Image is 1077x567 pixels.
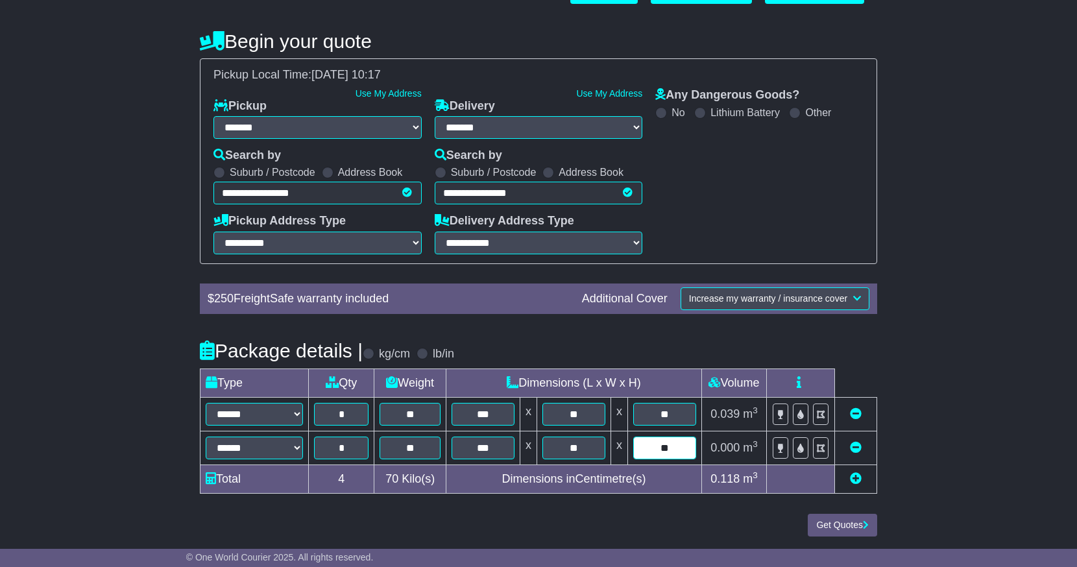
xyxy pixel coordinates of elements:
[850,407,862,420] a: Remove this item
[311,68,381,81] span: [DATE] 10:17
[805,106,831,119] label: Other
[356,88,422,99] a: Use My Address
[201,292,575,306] div: $ FreightSafe warranty included
[743,407,758,420] span: m
[611,397,627,431] td: x
[710,407,740,420] span: 0.039
[200,464,309,493] td: Total
[435,99,495,114] label: Delivery
[446,368,702,397] td: Dimensions (L x W x H)
[575,292,674,306] div: Additional Cover
[309,368,374,397] td: Qty
[710,441,740,454] span: 0.000
[701,368,766,397] td: Volume
[230,166,315,178] label: Suburb / Postcode
[520,397,537,431] td: x
[672,106,684,119] label: No
[200,30,877,52] h4: Begin your quote
[520,431,537,464] td: x
[710,106,780,119] label: Lithium Battery
[655,88,799,103] label: Any Dangerous Goods?
[374,368,446,397] td: Weight
[689,293,847,304] span: Increase my warranty / insurance cover
[435,214,574,228] label: Delivery Address Type
[379,347,410,361] label: kg/cm
[753,439,758,449] sup: 3
[374,464,446,493] td: Kilo(s)
[681,287,869,310] button: Increase my warranty / insurance cover
[850,441,862,454] a: Remove this item
[743,441,758,454] span: m
[200,340,363,361] h4: Package details |
[850,472,862,485] a: Add new item
[433,347,454,361] label: lb/in
[186,552,374,562] span: © One World Courier 2025. All rights reserved.
[214,292,234,305] span: 250
[753,405,758,415] sup: 3
[808,514,877,537] button: Get Quotes
[446,464,702,493] td: Dimensions in Centimetre(s)
[435,149,502,163] label: Search by
[753,470,758,480] sup: 3
[200,368,309,397] td: Type
[213,99,267,114] label: Pickup
[207,68,870,82] div: Pickup Local Time:
[743,472,758,485] span: m
[385,472,398,485] span: 70
[338,166,403,178] label: Address Book
[611,431,627,464] td: x
[559,166,623,178] label: Address Book
[309,464,374,493] td: 4
[710,472,740,485] span: 0.118
[213,214,346,228] label: Pickup Address Type
[213,149,281,163] label: Search by
[451,166,537,178] label: Suburb / Postcode
[576,88,642,99] a: Use My Address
